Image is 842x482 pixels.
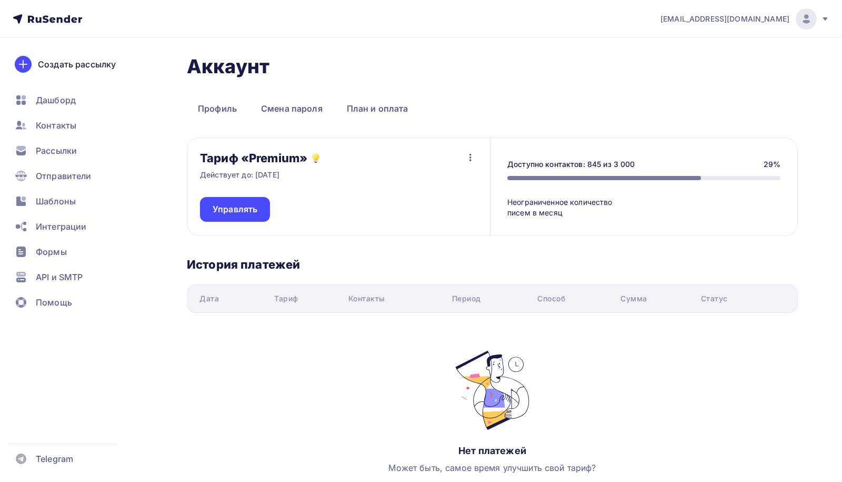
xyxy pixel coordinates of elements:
[36,119,76,132] span: Контакты
[36,195,76,208] span: Шаблоны
[250,96,334,121] a: Смена пароля
[36,453,73,465] span: Telegram
[452,293,481,304] div: Период
[8,165,134,186] a: Отправители
[8,90,134,111] a: Дашборд
[213,203,257,215] span: Управлять
[660,8,829,29] a: [EMAIL_ADDRESS][DOMAIN_NAME]
[388,461,596,474] div: Может быть, самое время улучшить свой тариф?
[187,55,798,78] h1: Аккаунт
[187,257,798,272] h3: История платежей
[458,445,526,457] div: Нет платежей
[200,151,307,165] h3: Тариф «Premium»
[187,96,248,121] a: Профиль
[8,241,134,262] a: Формы
[8,115,134,136] a: Контакты
[36,94,76,106] span: Дашборд
[701,293,728,304] div: Статус
[36,170,92,182] span: Отправители
[507,159,635,170] div: Доступно контактов: 845 из 3 000
[8,191,134,212] a: Шаблоны
[660,14,789,24] span: [EMAIL_ADDRESS][DOMAIN_NAME]
[200,170,279,180] p: Действует до: [DATE]
[199,293,219,304] div: Дата
[36,271,83,283] span: API и SMTP
[36,245,67,258] span: Формы
[336,96,419,121] a: План и оплата
[764,159,780,170] div: 29%
[36,220,86,233] span: Интеграции
[537,293,565,304] div: Способ
[348,293,385,304] div: Контакты
[8,140,134,161] a: Рассылки
[507,197,621,219] div: Неограниченное количество писем в месяц
[274,293,298,304] div: Тариф
[620,293,647,304] div: Сумма
[38,58,116,71] div: Создать рассылку
[36,144,77,157] span: Рассылки
[36,296,72,309] span: Помощь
